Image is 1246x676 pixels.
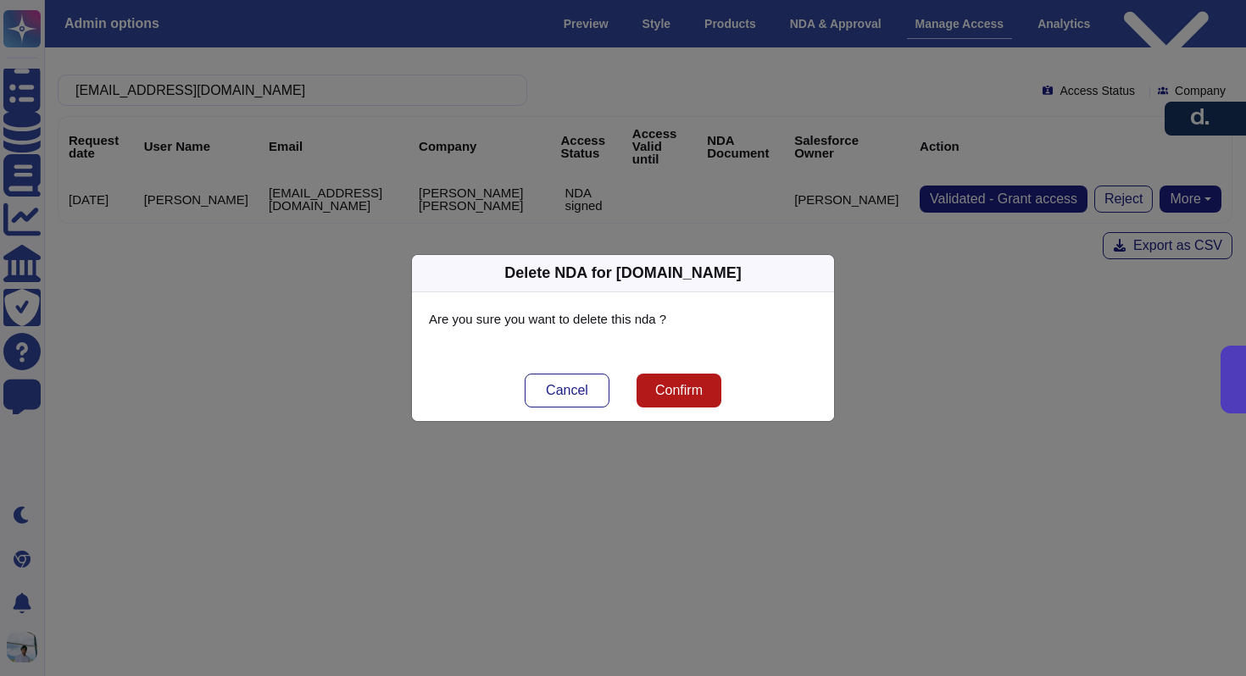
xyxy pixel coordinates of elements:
div: Delete NDA for [DOMAIN_NAME] [504,262,741,285]
button: Confirm [637,374,721,407]
span: Cancel [546,384,588,397]
span: Confirm [655,384,703,397]
button: Cancel [525,374,609,407]
p: Are you sure you want to delete this nda ? [429,309,817,330]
